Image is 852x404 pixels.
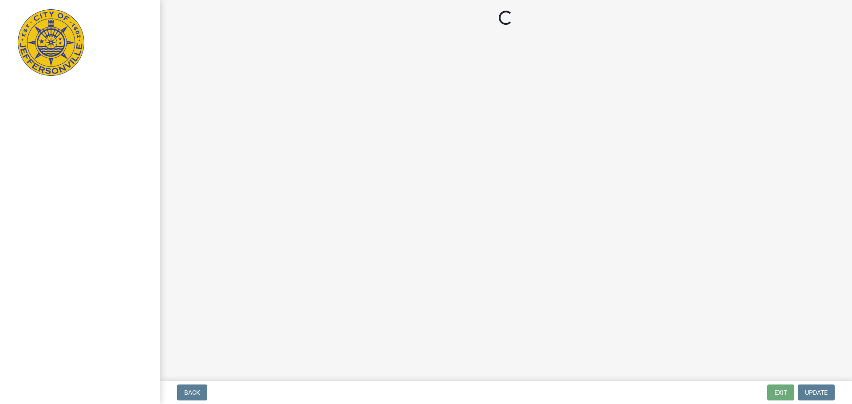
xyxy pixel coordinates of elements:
[177,384,207,400] button: Back
[805,389,828,396] span: Update
[18,9,84,76] img: City of Jeffersonville, Indiana
[798,384,835,400] button: Update
[184,389,200,396] span: Back
[767,384,794,400] button: Exit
